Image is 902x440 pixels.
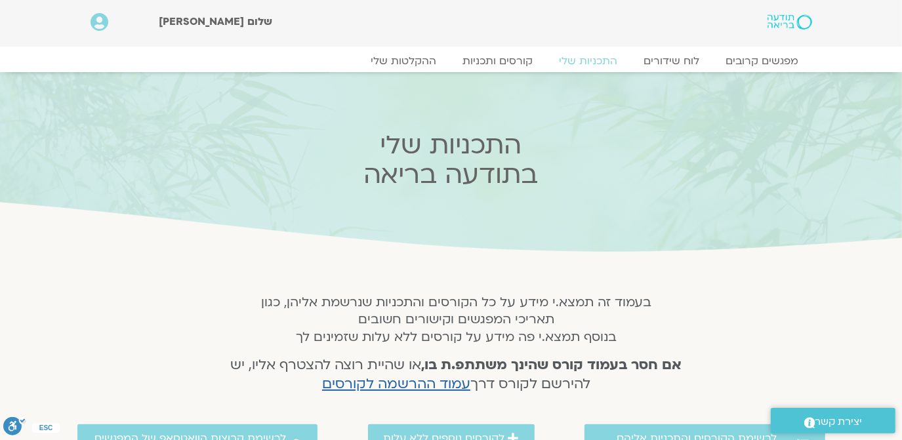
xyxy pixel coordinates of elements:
a: ההקלטות שלי [358,54,450,68]
a: יצירת קשר [771,408,895,433]
h4: או שהיית רוצה להצטרף אליו, יש להירשם לקורס דרך [213,356,699,394]
h5: בעמוד זה תמצא.י מידע על כל הקורסים והתכניות שנרשמת אליהן, כגון תאריכי המפגשים וקישורים חשובים בנו... [213,294,699,346]
span: שלום [PERSON_NAME] [159,14,272,29]
a: התכניות שלי [546,54,631,68]
h2: התכניות שלי בתודעה בריאה [194,130,708,190]
a: מפגשים קרובים [713,54,812,68]
span: יצירת קשר [815,413,863,431]
nav: Menu [91,54,812,68]
a: קורסים ותכניות [450,54,546,68]
strong: אם חסר בעמוד קורס שהינך משתתפ.ת בו, [422,355,682,374]
a: עמוד ההרשמה לקורסים [322,374,470,393]
a: לוח שידורים [631,54,713,68]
